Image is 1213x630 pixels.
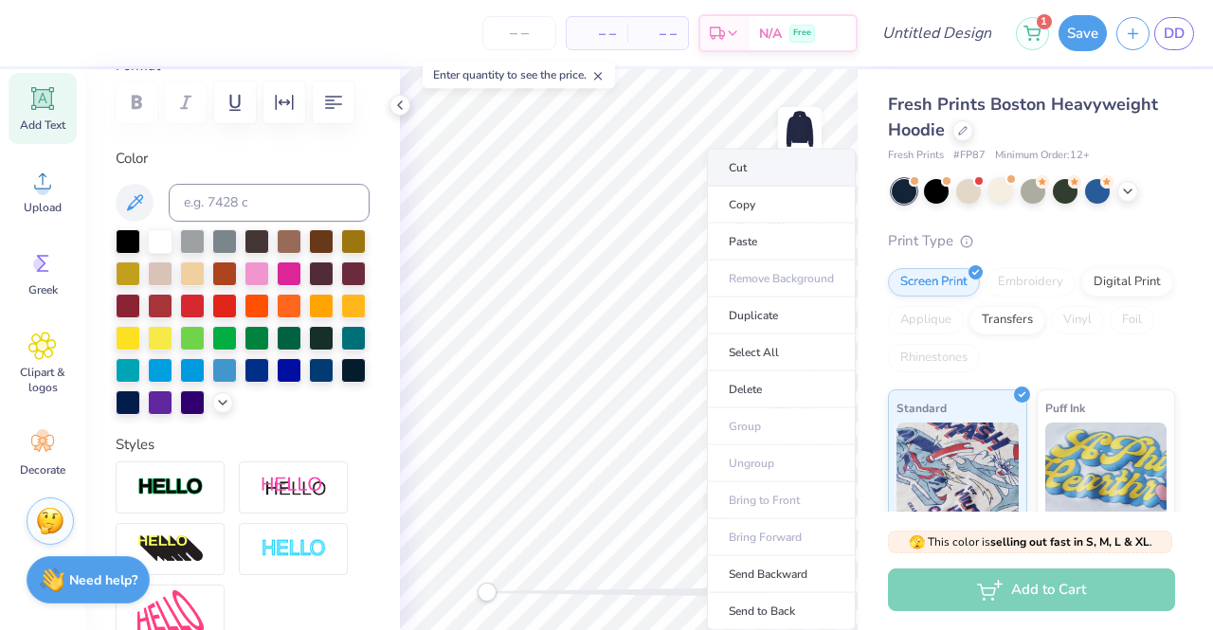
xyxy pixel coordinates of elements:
[953,148,986,164] span: # FP87
[28,282,58,297] span: Greek
[20,462,65,477] span: Decorate
[781,110,819,148] img: Front
[24,200,62,215] span: Upload
[478,583,497,602] div: Accessibility label
[990,534,1150,549] strong: selling out fast in S, M, L & XL
[116,148,370,170] label: Color
[707,371,856,408] li: Delete
[1016,17,1049,50] button: 1
[261,538,327,560] img: Negative Space
[137,534,204,565] img: 3D Illusion
[578,24,616,44] span: – –
[69,571,137,589] strong: Need help?
[707,593,856,630] li: Send to Back
[1059,15,1107,51] button: Save
[888,306,964,334] div: Applique
[423,62,615,88] div: Enter quantity to see the price.
[867,14,1006,52] input: Untitled Design
[888,93,1158,141] span: Fresh Prints Boston Heavyweight Hoodie
[11,365,74,395] span: Clipart & logos
[707,334,856,371] li: Select All
[137,477,204,498] img: Stroke
[707,187,856,224] li: Copy
[909,533,1152,550] span: This color is .
[793,27,811,40] span: Free
[1110,306,1154,334] div: Foil
[1154,17,1194,50] a: DD
[1081,268,1173,297] div: Digital Print
[1045,423,1168,517] img: Puff Ink
[169,184,370,222] input: e.g. 7428 c
[1051,306,1104,334] div: Vinyl
[1045,398,1085,418] span: Puff Ink
[1164,23,1185,45] span: DD
[1037,14,1052,29] span: 1
[116,434,154,456] label: Styles
[969,306,1045,334] div: Transfers
[261,476,327,499] img: Shadow
[888,230,1175,252] div: Print Type
[707,556,856,593] li: Send Backward
[707,224,856,261] li: Paste
[759,24,782,44] span: N/A
[482,16,556,50] input: – –
[20,117,65,133] span: Add Text
[995,148,1090,164] span: Minimum Order: 12 +
[896,398,947,418] span: Standard
[707,297,856,334] li: Duplicate
[888,268,980,297] div: Screen Print
[896,423,1019,517] img: Standard
[707,149,856,187] li: Cut
[888,344,980,372] div: Rhinestones
[909,533,925,551] span: 🫣
[986,268,1076,297] div: Embroidery
[639,24,677,44] span: – –
[888,148,944,164] span: Fresh Prints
